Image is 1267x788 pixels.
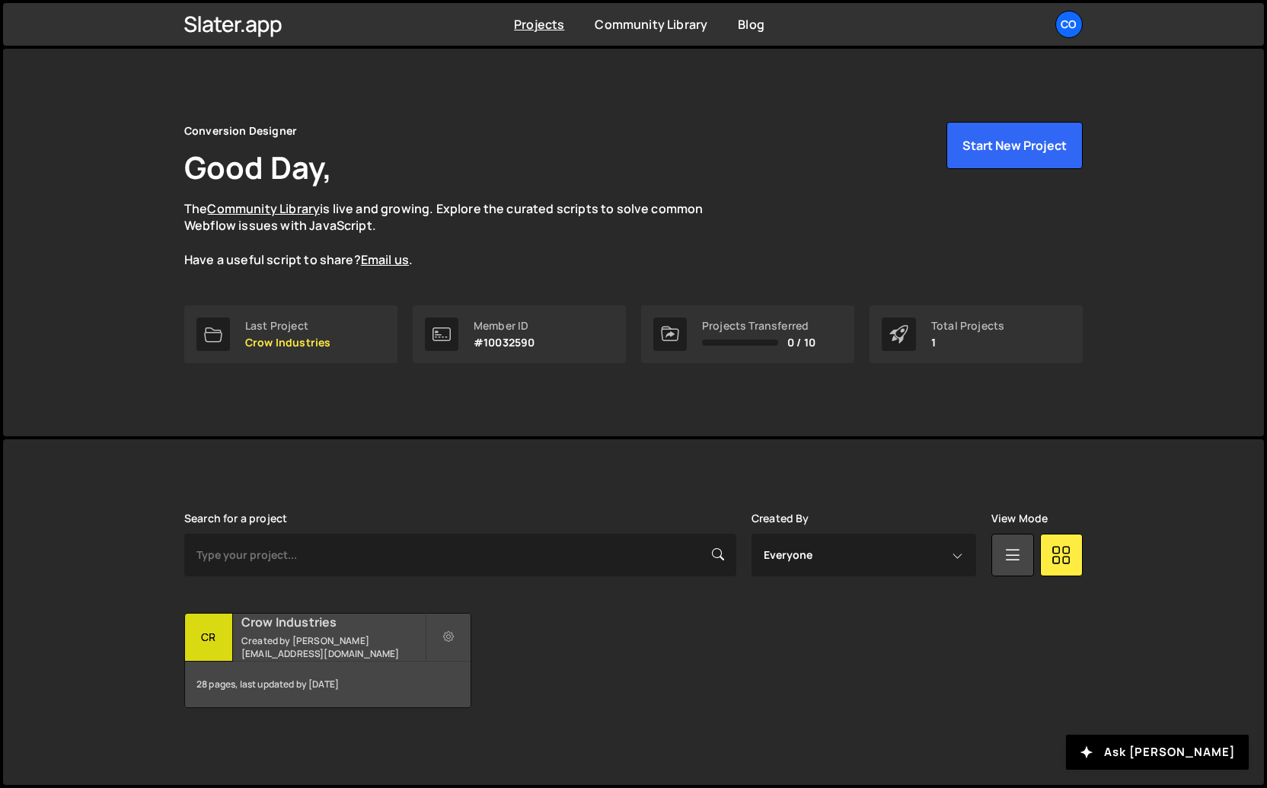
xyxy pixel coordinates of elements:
a: Community Library [207,200,320,217]
p: 1 [931,337,1004,349]
p: #10032590 [474,337,535,349]
p: Crow Industries [245,337,330,349]
a: Projects [514,16,564,33]
button: Ask [PERSON_NAME] [1066,735,1249,770]
small: Created by [PERSON_NAME][EMAIL_ADDRESS][DOMAIN_NAME] [241,634,425,660]
button: Start New Project [946,122,1083,169]
div: Member ID [474,320,535,332]
div: Cr [185,614,233,662]
span: 0 / 10 [787,337,815,349]
div: Projects Transferred [702,320,815,332]
a: Blog [738,16,764,33]
a: Co [1055,11,1083,38]
div: Last Project [245,320,330,332]
input: Type your project... [184,534,736,576]
p: The is live and growing. Explore the curated scripts to solve common Webflow issues with JavaScri... [184,200,732,269]
a: Community Library [595,16,707,33]
a: Last Project Crow Industries [184,305,397,363]
div: 28 pages, last updated by [DATE] [185,662,471,707]
a: Cr Crow Industries Created by [PERSON_NAME][EMAIL_ADDRESS][DOMAIN_NAME] 28 pages, last updated by... [184,613,471,708]
h1: Good Day, [184,146,332,188]
label: Created By [752,512,809,525]
h2: Crow Industries [241,614,425,630]
a: Email us [361,251,409,268]
div: Conversion Designer [184,122,297,140]
div: Total Projects [931,320,1004,332]
label: View Mode [991,512,1048,525]
label: Search for a project [184,512,287,525]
